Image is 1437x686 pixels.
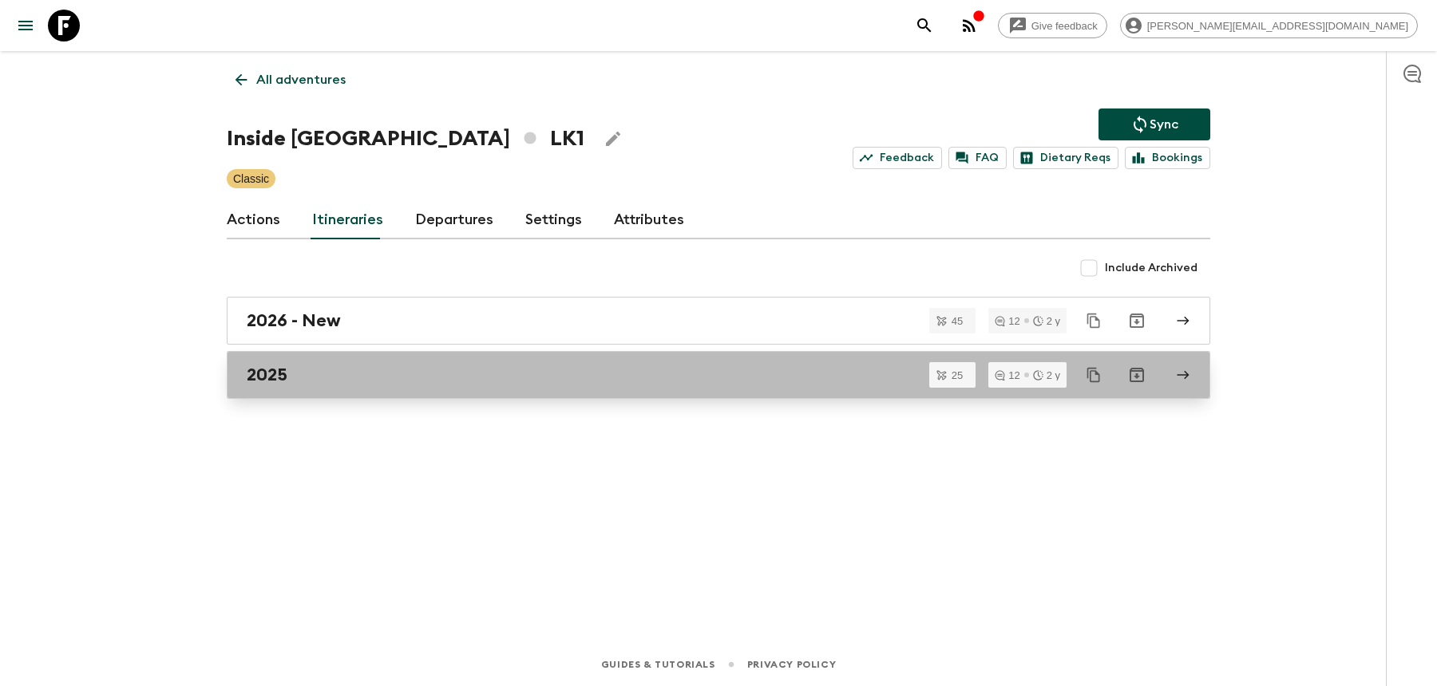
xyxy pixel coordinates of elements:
[1121,305,1153,337] button: Archive
[1099,108,1210,140] button: Sync adventure departures to the booking engine
[1033,370,1060,380] div: 2 y
[1150,115,1178,134] p: Sync
[942,370,972,380] span: 25
[1125,147,1210,169] a: Bookings
[256,70,346,89] p: All adventures
[942,316,972,326] span: 45
[227,123,584,155] h1: Inside [GEOGRAPHIC_DATA] LK1
[415,201,493,239] a: Departures
[948,147,1007,169] a: FAQ
[247,310,341,331] h2: 2026 - New
[1121,359,1153,391] button: Archive
[233,171,269,187] p: Classic
[995,316,1019,326] div: 12
[601,656,715,673] a: Guides & Tutorials
[998,13,1107,38] a: Give feedback
[10,10,42,41] button: menu
[747,656,836,673] a: Privacy Policy
[227,351,1210,399] a: 2025
[1079,306,1108,335] button: Duplicate
[1138,20,1417,32] span: [PERSON_NAME][EMAIL_ADDRESS][DOMAIN_NAME]
[1079,361,1108,389] button: Duplicate
[227,297,1210,345] a: 2026 - New
[1023,20,1106,32] span: Give feedback
[525,201,582,239] a: Settings
[227,201,280,239] a: Actions
[1105,260,1197,276] span: Include Archived
[853,147,942,169] a: Feedback
[1120,13,1418,38] div: [PERSON_NAME][EMAIL_ADDRESS][DOMAIN_NAME]
[1033,316,1060,326] div: 2 y
[227,64,354,96] a: All adventures
[995,370,1019,380] div: 12
[909,10,940,41] button: search adventures
[1013,147,1118,169] a: Dietary Reqs
[614,201,684,239] a: Attributes
[597,123,629,155] button: Edit Adventure Title
[312,201,383,239] a: Itineraries
[247,365,287,385] h2: 2025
